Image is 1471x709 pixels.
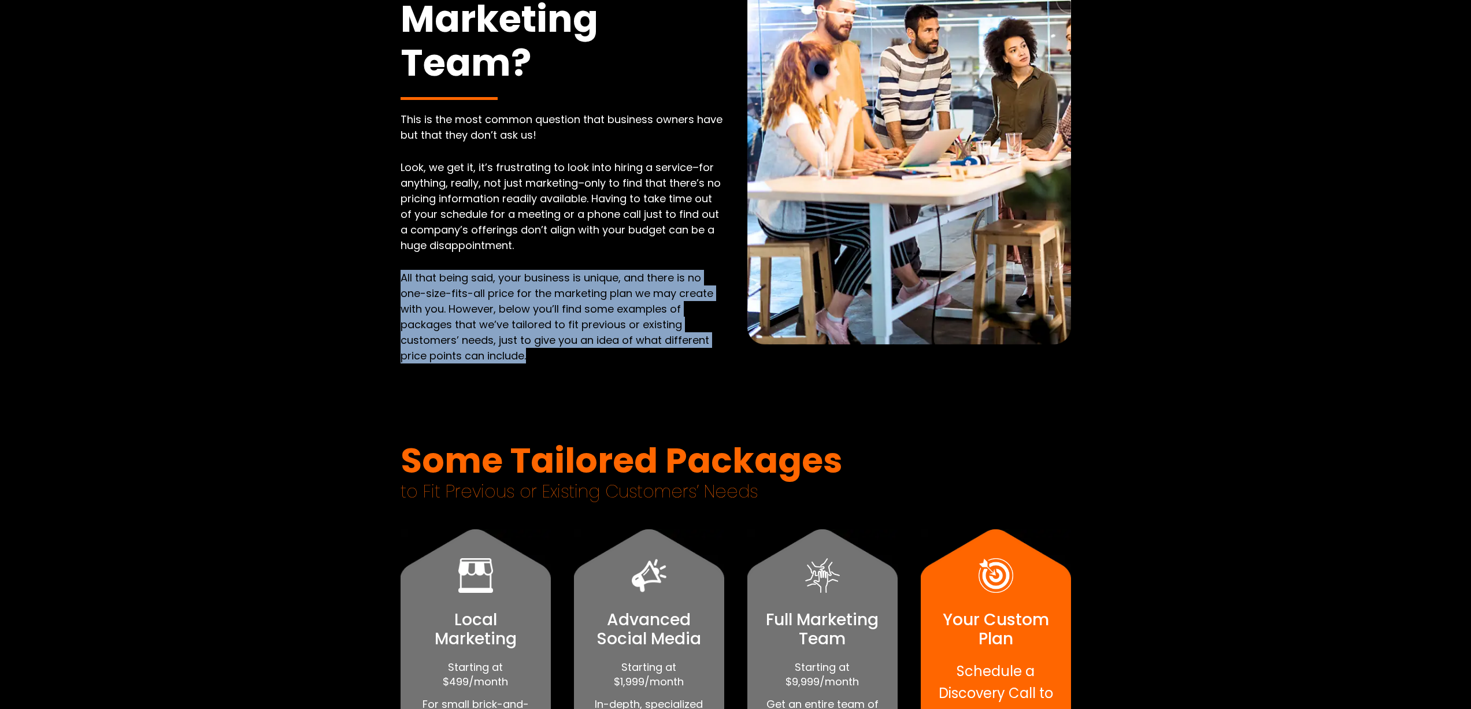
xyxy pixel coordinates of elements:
[979,558,1013,593] img: Your Custom Plan
[759,610,886,649] h4: Full Marketing Team
[401,159,724,253] p: Look, we get it, it’s frustrating to look into hiring a service–for anything, really, not just ma...
[586,610,713,649] h4: Advanced Social Media
[632,558,666,593] img: Advanced Social Media
[401,270,724,363] p: All that being said, your business is unique, and there is no one-size-fits-all price for the mar...
[932,610,1059,649] h4: Your Custom Plan
[401,483,1071,500] span: to Fit Previous or Existing Customers’ Needs
[586,660,713,689] p: Starting at $1,999/month
[401,438,1071,483] span: Some Tailored Packages
[401,112,724,143] p: This is the most common question that business owners have but that they don’t ask us!
[458,558,493,593] img: Local Marketing
[412,660,539,689] p: Starting at $499/month
[805,558,840,593] img: Full Marketing Team
[759,660,886,689] p: Starting at $9,999/month
[412,610,539,649] h4: Local Marketing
